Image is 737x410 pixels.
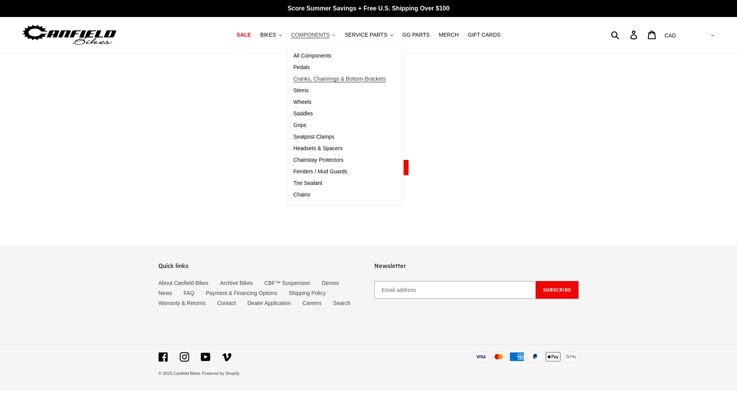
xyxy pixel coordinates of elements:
[202,371,240,376] a: Powered by Shopify
[293,180,322,186] span: Tire Sealant
[247,300,291,306] a: Dealer Application
[289,290,326,296] a: Shipping Policy
[615,26,635,43] input: Search
[293,76,386,82] span: Cranks, Chainrings & Bottom-Brackets
[158,371,200,376] small: © 2025,
[293,99,311,105] span: Wheels
[288,50,392,62] a: All Components
[158,290,172,296] a: News
[322,280,339,286] a: Demos
[237,32,251,38] span: SALE
[293,168,347,175] span: Fenders / Mud Guards
[288,62,392,73] a: Pedals
[158,280,209,286] a: About Canfield Bikes
[439,32,459,38] span: MERCH
[543,286,571,293] span: Subscribe
[217,300,236,306] a: Contact
[183,290,194,296] a: FAQ
[402,32,430,38] span: GG PARTS
[536,281,579,299] button: Subscribe
[293,53,331,59] span: All Components
[345,32,387,38] span: SERVICE PARTS
[293,191,310,198] span: Chains
[288,189,392,201] a: Chains
[293,110,313,117] span: Saddles
[288,73,392,85] a: Cranks, Chainrings & Bottom-Brackets
[158,300,205,306] a: Warranty & Returns
[260,32,276,38] span: BIKES
[303,300,322,306] a: Careers
[293,134,335,140] span: Seatpost Clamps
[287,30,339,40] button: COMPONENTS
[293,145,343,152] span: Headsets & Spacers
[256,30,286,40] button: BIKES
[464,30,505,40] a: GIFT CARDS
[288,143,392,154] a: Headsets & Spacers
[288,166,392,178] a: Fenders / Mud Guards
[264,280,310,286] a: CBF™ Suspension
[173,371,200,376] a: Canfield Bikes
[293,87,309,94] span: Stems
[206,290,277,296] a: Payment & Financing Options
[374,281,536,299] input: Email address
[468,32,501,38] span: GIFT CARDS
[374,262,579,269] p: Newsletter
[180,123,557,137] h1: Your Cart
[288,154,392,166] a: Chainstay Protectors
[288,108,392,120] a: Saddles
[288,85,392,97] a: Stems
[293,157,343,163] span: Chainstay Protectors
[21,23,118,47] img: Canfield Bikes
[180,144,557,152] p: Your cart is currently empty.
[293,122,306,129] span: Grips
[288,131,392,143] a: Seatpost Clamps
[341,30,397,40] button: SERVICE PARTS
[220,280,253,286] a: Archive Bikes
[293,64,310,71] span: Pedals
[399,30,434,40] a: GG PARTS
[288,178,392,189] a: Tire Sealant
[158,262,363,269] p: Quick links
[435,30,463,40] a: MERCH
[291,32,330,38] span: COMPONENTS
[288,120,392,131] a: Grips
[288,97,392,108] a: Wheels
[233,30,255,40] a: SALE
[333,300,350,306] a: Search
